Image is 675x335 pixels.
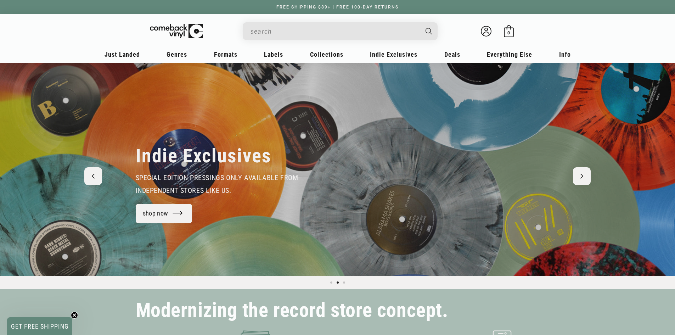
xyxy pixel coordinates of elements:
span: Info [559,51,571,58]
button: Load slide 3 of 3 [341,279,347,286]
button: Next slide [573,167,591,185]
button: Close teaser [71,312,78,319]
span: Everything Else [487,51,532,58]
a: FREE SHIPPING $89+ | FREE 100-DAY RETURNS [269,5,406,10]
div: Search [243,22,438,40]
span: Collections [310,51,343,58]
button: Search [419,22,438,40]
span: GET FREE SHIPPING [11,323,69,330]
span: Labels [264,51,283,58]
span: Deals [444,51,460,58]
span: special edition pressings only available from independent stores like us. [136,173,298,195]
h2: Indie Exclusives [136,144,271,168]
button: Previous slide [84,167,102,185]
span: Just Landed [105,51,140,58]
span: Formats [214,51,237,58]
button: Load slide 1 of 3 [328,279,334,286]
a: shop now [136,204,192,223]
span: Indie Exclusives [370,51,417,58]
span: Genres [167,51,187,58]
input: search [251,24,418,39]
h2: Modernizing the record store concept. [136,302,448,319]
button: Load slide 2 of 3 [334,279,341,286]
div: GET FREE SHIPPINGClose teaser [7,317,72,335]
span: 0 [507,30,510,35]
